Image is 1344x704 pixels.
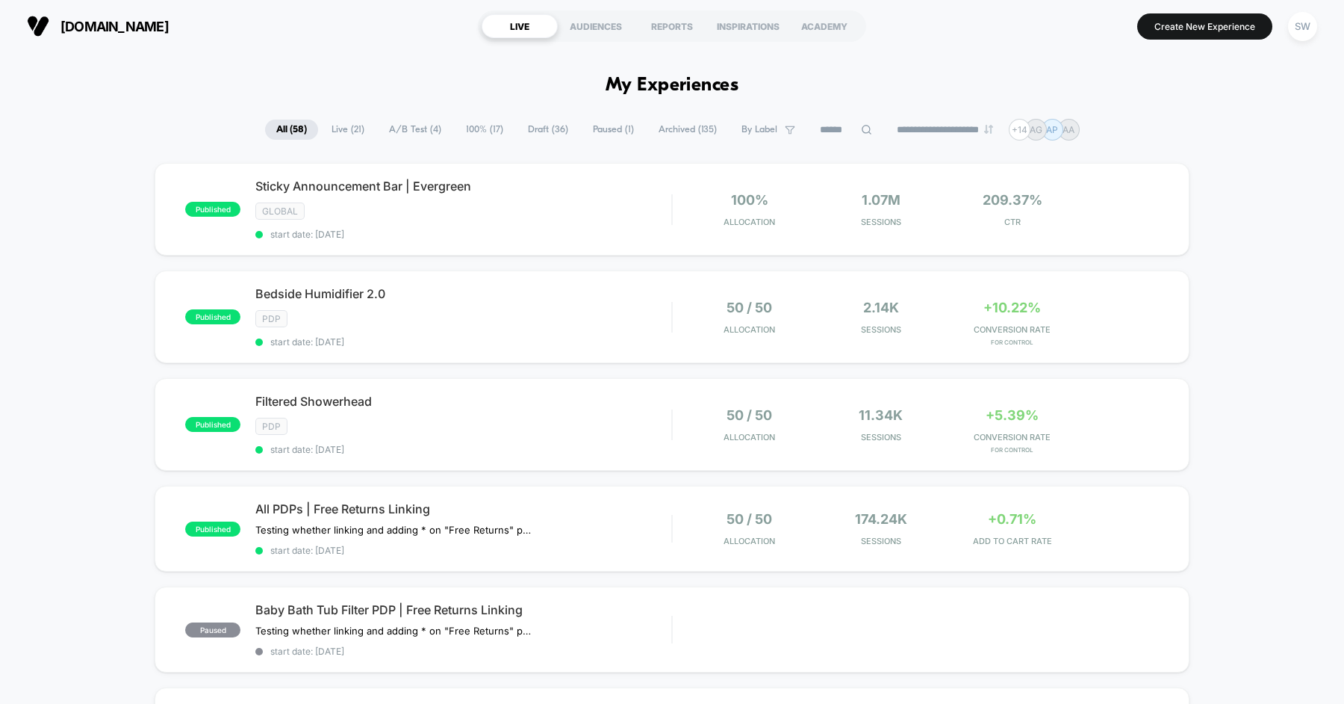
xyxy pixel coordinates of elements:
[986,407,1039,423] span: +5.39%
[988,511,1036,527] span: +0.71%
[582,120,645,140] span: Paused ( 1 )
[255,602,671,617] span: Baby Bath Tub Filter PDP | Free Returns Linking
[951,324,1074,335] span: CONVERSION RATE
[1046,124,1058,135] p: AP
[255,524,532,536] span: Testing whether linking and adding * on "Free Returns" plays a role in ATC Rate & CVR
[819,432,943,442] span: Sessions
[378,120,452,140] span: A/B Test ( 4 )
[741,124,777,135] span: By Label
[855,511,907,527] span: 174.24k
[185,417,240,432] span: published
[727,407,772,423] span: 50 / 50
[859,407,903,423] span: 11.34k
[951,339,1074,346] span: for Control
[983,192,1042,208] span: 209.37%
[558,14,634,38] div: AUDIENCES
[255,394,671,409] span: Filtered Showerhead
[983,300,1041,315] span: +10.22%
[1063,124,1074,135] p: AA
[819,324,943,335] span: Sessions
[255,229,671,240] span: start date: [DATE]
[255,310,287,327] span: PDP
[255,444,671,455] span: start date: [DATE]
[634,14,710,38] div: REPORTS
[862,192,900,208] span: 1.07M
[517,120,579,140] span: Draft ( 36 )
[482,14,558,38] div: LIVE
[606,75,739,96] h1: My Experiences
[819,536,943,546] span: Sessions
[951,432,1074,442] span: CONVERSION RATE
[647,120,728,140] span: Archived ( 135 )
[255,336,671,348] span: start date: [DATE]
[265,120,318,140] span: All ( 58 )
[1288,12,1317,41] div: SW
[455,120,514,140] span: 100% ( 17 )
[1284,11,1322,42] button: SW
[255,203,305,220] span: GLOBAL
[255,501,671,516] span: All PDPs | Free Returns Linking
[724,432,775,442] span: Allocation
[255,179,671,194] span: Sticky Announcement Bar | Evergreen
[984,125,993,134] img: end
[727,511,772,527] span: 50 / 50
[255,646,671,657] span: start date: [DATE]
[724,217,775,227] span: Allocation
[786,14,862,38] div: ACADEMY
[819,217,943,227] span: Sessions
[255,545,671,556] span: start date: [DATE]
[255,625,532,637] span: Testing whether linking and adding * on "Free Returns" plays a role in ATC Rate & CVR
[710,14,786,38] div: INSPIRATIONS
[185,623,240,637] span: paused
[185,309,240,324] span: published
[727,300,772,315] span: 50 / 50
[255,418,287,435] span: PDP
[731,192,768,208] span: 100%
[1137,13,1272,40] button: Create New Experience
[951,217,1074,227] span: CTR
[27,15,49,37] img: Visually logo
[255,286,671,301] span: Bedside Humidifier 2.0
[951,446,1074,454] span: for Control
[60,19,169,34] span: [DOMAIN_NAME]
[724,324,775,335] span: Allocation
[951,536,1074,546] span: ADD TO CART RATE
[863,300,899,315] span: 2.14k
[320,120,376,140] span: Live ( 21 )
[22,14,173,38] button: [DOMAIN_NAME]
[185,202,240,217] span: published
[1009,119,1030,141] div: + 14
[185,522,240,537] span: published
[724,536,775,546] span: Allocation
[1030,124,1042,135] p: AG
